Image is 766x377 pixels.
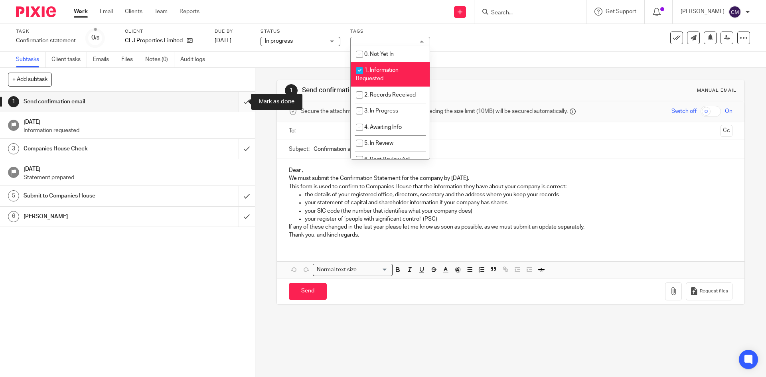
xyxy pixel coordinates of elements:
h1: Send confirmation email [302,86,528,95]
label: Subject: [289,145,310,153]
h1: Send confirmation email [24,96,162,108]
span: 3. In Progress [364,108,398,114]
span: Normal text size [315,266,358,274]
img: svg%3E [728,6,741,18]
span: 0. Not Yet In [364,51,394,57]
span: Switch off [671,107,697,115]
button: Cc [721,125,732,137]
a: Email [100,8,113,16]
p: Information requested [24,126,247,134]
p: Thank you, and kind regards. [289,231,732,239]
input: Send [289,283,327,300]
span: 6. Post Review Adj [364,157,410,162]
img: Pixie [16,6,56,17]
span: Get Support [606,9,636,14]
div: 0 [91,33,99,42]
p: Dear , [289,166,732,174]
p: We must submit the Confirmation Statement for the company by [DATE]. [289,174,732,182]
span: 5. In Review [364,140,393,146]
span: On [725,107,732,115]
button: + Add subtask [8,73,52,86]
label: Due by [215,28,251,35]
span: In progress [265,38,293,44]
p: your statement of capital and shareholder information if your company has shares [305,199,732,207]
input: Search [490,10,562,17]
div: 5 [8,190,19,201]
a: Audit logs [180,52,211,67]
a: Subtasks [16,52,45,67]
div: 1 [8,96,19,107]
a: Work [74,8,88,16]
label: Status [261,28,340,35]
div: 1 [285,84,298,97]
button: Request files [686,282,732,300]
a: Client tasks [51,52,87,67]
p: If any of these changed in the last year please let me know as soon as possible, as we must submi... [289,223,732,231]
input: Search for option [359,266,388,274]
a: Team [154,8,168,16]
h1: [DATE] [24,116,247,126]
div: Search for option [313,264,393,276]
a: Emails [93,52,115,67]
p: your register of ‘people with significant control’ (PSC) [305,215,732,223]
h1: [PERSON_NAME] [24,211,162,223]
p: Statement prepared [24,174,247,182]
a: Notes (0) [145,52,174,67]
label: Tags [350,28,430,35]
div: Confirmation statement [16,37,76,45]
a: Clients [125,8,142,16]
h1: Submit to Companies House [24,190,162,202]
small: /6 [95,36,99,40]
p: the details of your registered office, directors, secretary and the address where you keep your r... [305,191,732,199]
span: 1. Information Requested [356,67,399,81]
h1: [DATE] [24,163,247,173]
label: Client [125,28,205,35]
p: your SIC code (the number that identifies what your company does) [305,207,732,215]
span: Request files [700,288,728,294]
a: Files [121,52,139,67]
div: 6 [8,211,19,222]
label: Task [16,28,76,35]
div: Manual email [697,87,736,94]
p: [PERSON_NAME] [681,8,725,16]
p: CLJ Properties Limited [125,37,183,45]
span: 2. Records Received [364,92,416,98]
span: [DATE] [215,38,231,43]
span: Secure the attachments in this message. Files exceeding the size limit (10MB) will be secured aut... [301,107,568,115]
div: 3 [8,143,19,154]
p: This form is used to confirm to Companies House that the information they have about your company... [289,183,732,191]
a: Reports [180,8,199,16]
span: 4. Awaiting Info [364,124,402,130]
h1: Companies House Check [24,143,162,155]
label: To: [289,127,298,135]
